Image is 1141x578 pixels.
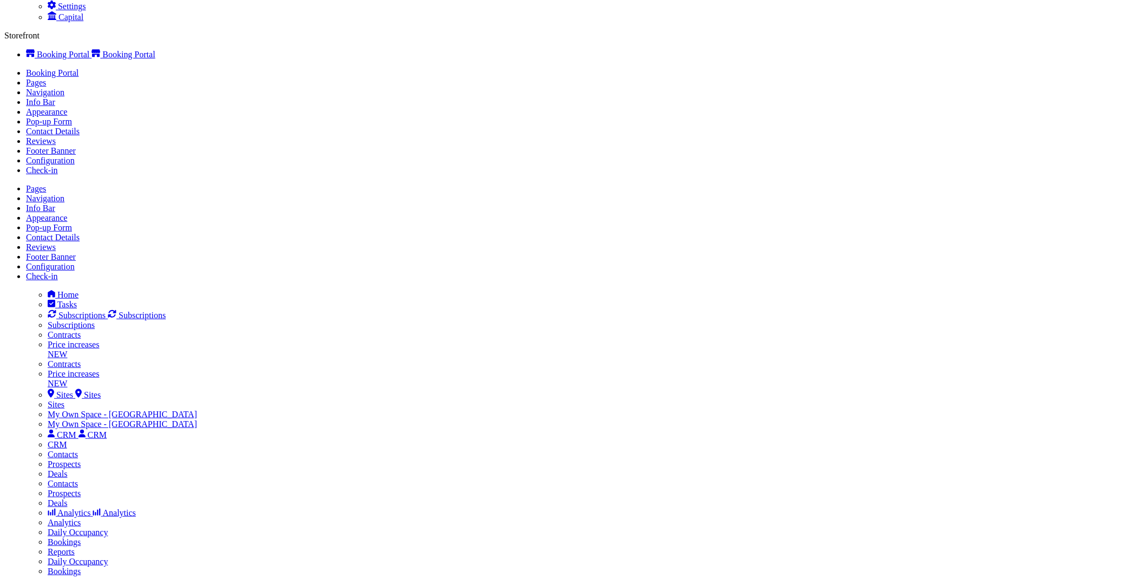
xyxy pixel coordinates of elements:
span: Price increases [48,340,100,349]
a: Pages [26,184,46,193]
a: Check-in [26,272,58,281]
a: menu [79,430,107,439]
a: Info Bar [26,97,55,107]
a: menu [48,2,86,11]
a: menu [75,390,101,399]
a: menu [48,300,77,309]
a: Contacts [48,479,78,488]
a: Booking Portal [26,68,79,77]
span: Prospects [48,489,81,498]
span: Price increases [48,369,100,378]
a: Deals [48,498,1137,508]
li: Online Store [26,49,1137,60]
a: Appearance [26,213,67,222]
a: menu [48,430,79,439]
span: Sites [84,390,101,399]
a: menu [48,12,83,22]
a: My Own Space - [GEOGRAPHIC_DATA] [48,419,197,429]
a: Sites [48,400,64,409]
a: menu [93,508,135,517]
a: Info Bar [26,203,55,213]
a: My Own Space - [GEOGRAPHIC_DATA] [48,410,197,419]
a: menu [108,311,166,320]
a: menu [48,311,108,320]
span: Analytics [57,508,90,517]
a: Configuration [26,156,75,165]
a: Analytics [48,518,81,527]
a: Contracts [48,330,81,339]
a: Reviews [26,242,56,252]
a: menu [92,50,155,59]
a: Subscriptions [48,320,95,330]
a: Bookings [48,537,81,547]
span: Home [57,290,79,299]
span: Booking Portal [102,50,155,59]
a: menu [48,290,79,299]
span: Capital [58,12,83,22]
span: Sites [56,390,73,399]
span: CRM [88,430,107,439]
a: Daily Occupancy [48,528,108,537]
span: Booking Portal [37,50,89,59]
div: NEW [48,379,1137,389]
a: Reviews [26,136,56,146]
li: Capital [48,11,1137,22]
li: Tasks [48,300,1137,310]
span: Tasks [57,300,77,309]
span: Storefront [4,31,40,40]
a: Contact Details [26,127,80,136]
span: Deals [48,498,67,508]
a: Prospects [48,459,1137,469]
span: Deals [48,469,67,478]
a: Contracts [48,359,81,369]
a: Footer Banner [26,146,76,155]
a: menu [48,508,93,517]
a: CRM [48,440,67,449]
a: Appearance [26,107,67,116]
a: Prospects [48,489,1137,498]
a: Footer Banner [26,252,76,261]
li: Home [48,290,1137,300]
a: Daily Occupancy [48,557,108,566]
li: Analytics [48,508,1137,518]
span: Prospects [48,459,81,469]
a: Pop-up Form [26,117,72,126]
a: Navigation [26,88,64,97]
a: menu [48,390,75,399]
a: Price increases NEW [48,340,1137,359]
li: CRM [48,429,1137,440]
span: CRM [57,430,76,439]
a: Contact Details [26,233,80,242]
a: Pop-up Form [26,223,72,232]
li: Settings [48,1,1137,11]
a: Price increases NEW [48,369,1137,389]
a: Navigation [26,194,64,203]
a: Configuration [26,262,75,271]
a: menu [26,50,92,59]
a: Contacts [48,450,78,459]
span: Subscriptions [58,311,106,320]
span: Settings [58,2,86,11]
a: Deals [48,469,1137,479]
span: Analytics [103,508,136,517]
li: Subscriptions [48,310,1137,320]
li: Sites [48,389,1137,400]
div: NEW [48,350,1137,359]
a: Reports [48,547,75,556]
a: Bookings [48,567,81,576]
a: Pages [26,78,46,87]
span: Subscriptions [119,311,166,320]
a: Check-in [26,166,58,175]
